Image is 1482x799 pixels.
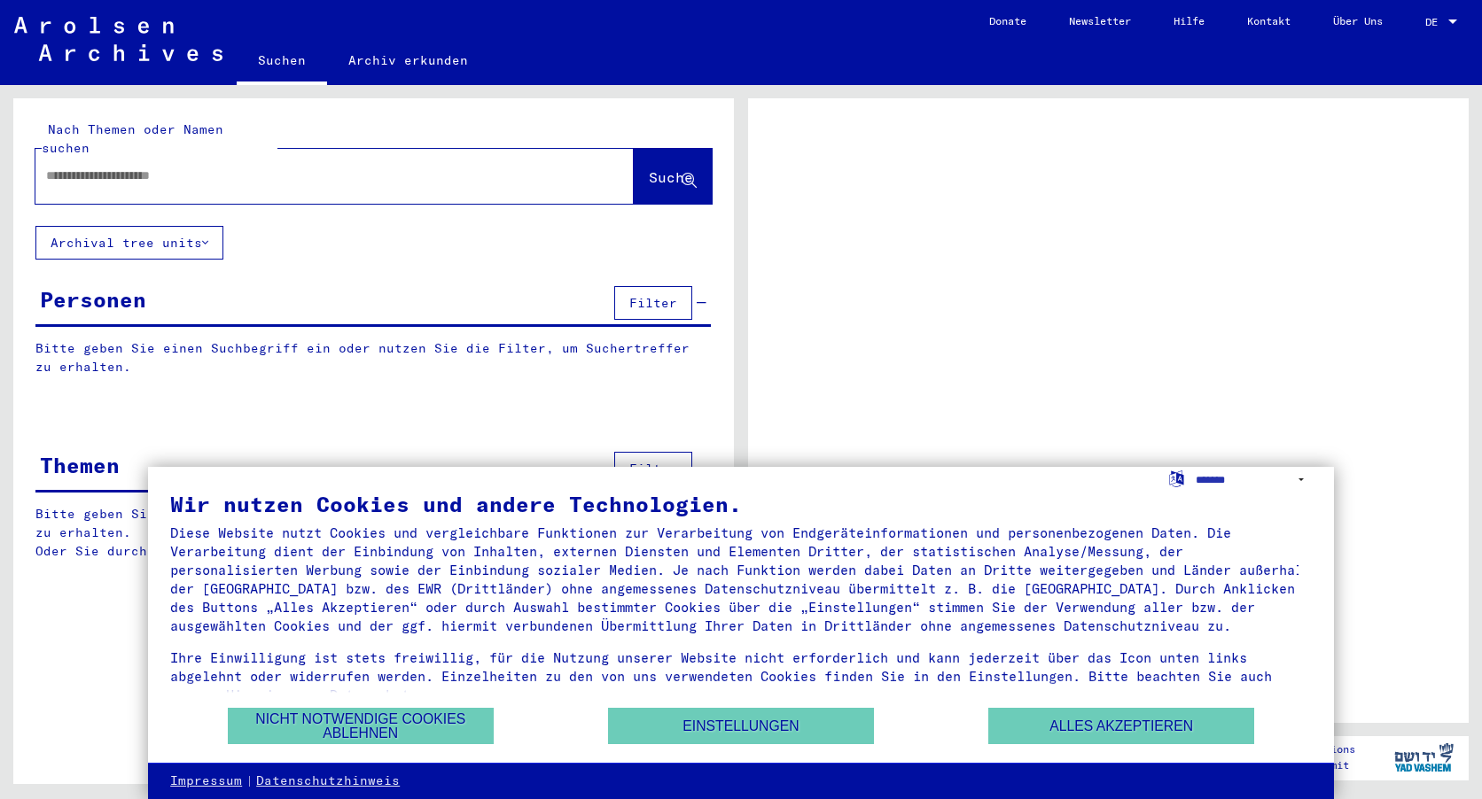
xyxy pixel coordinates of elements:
[1167,469,1186,486] label: Sprache auswählen
[170,648,1312,704] div: Ihre Einwilligung ist stets freiwillig, für die Nutzung unserer Website nicht erforderlich und ka...
[1391,735,1457,780] img: yv_logo.png
[35,505,712,561] p: Bitte geben Sie einen Suchbegriff ein oder nutzen Sie die Filter, um Suchertreffer zu erhalten. O...
[256,772,400,790] a: Datenschutzhinweis
[614,452,692,485] button: Filter
[170,524,1312,635] div: Diese Website nutzt Cookies und vergleichbare Funktionen zur Verarbeitung von Endgeräteinformatio...
[608,708,874,744] button: Einstellungen
[1425,16,1445,28] span: DE
[614,286,692,320] button: Filter
[40,449,120,481] div: Themen
[170,493,1312,515] div: Wir nutzen Cookies und andere Technologien.
[42,121,223,156] mat-label: Nach Themen oder Namen suchen
[634,149,712,204] button: Suche
[649,168,693,186] span: Suche
[1196,467,1312,493] select: Sprache auswählen
[237,39,327,85] a: Suchen
[35,226,223,260] button: Archival tree units
[629,461,677,477] span: Filter
[35,339,711,376] p: Bitte geben Sie einen Suchbegriff ein oder nutzen Sie die Filter, um Suchertreffer zu erhalten.
[327,39,489,81] a: Archiv erkunden
[629,295,677,311] span: Filter
[228,708,494,744] button: Nicht notwendige Cookies ablehnen
[40,283,146,315] div: Personen
[14,17,222,61] img: Arolsen_neg.svg
[170,772,242,790] a: Impressum
[988,708,1254,744] button: Alles akzeptieren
